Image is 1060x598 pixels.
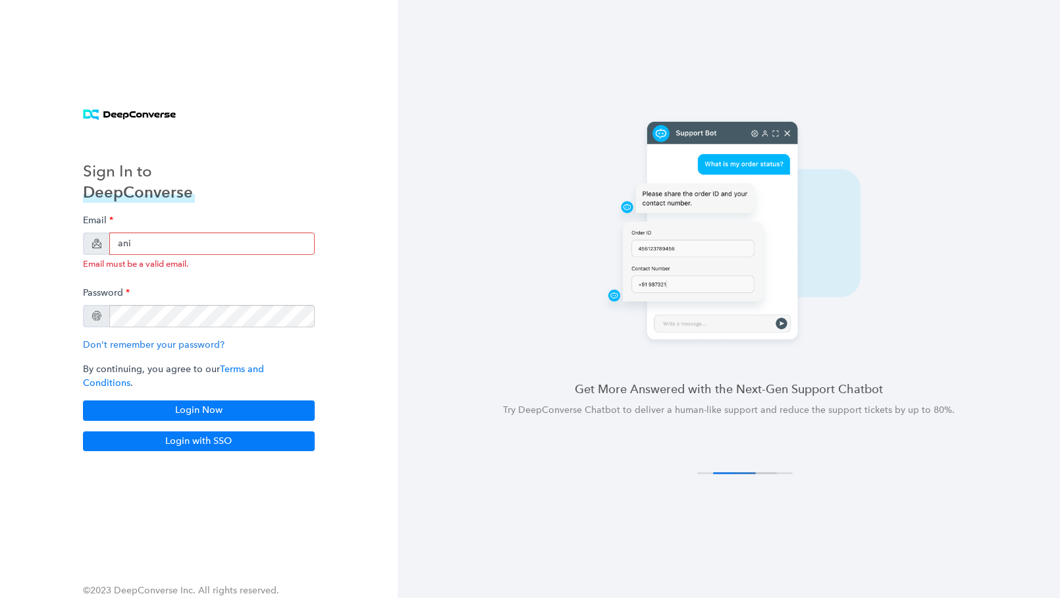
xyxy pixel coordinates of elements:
[83,400,315,420] button: Login Now
[429,381,1028,397] h4: Get More Answered with the Next-Gen Support Chatbot
[83,339,225,350] a: Don't remember your password?
[713,472,756,474] button: 2
[734,472,777,474] button: 3
[750,472,793,474] button: 4
[83,208,113,232] label: Email
[697,472,740,474] button: 1
[83,362,315,390] p: By continuing, you agree to our .
[563,116,894,348] img: carousel 2
[83,161,195,182] h3: Sign In to
[83,431,315,451] button: Login with SSO
[83,281,130,305] label: Password
[83,258,315,270] div: Email must be a valid email.
[83,109,176,121] img: horizontal logo
[83,585,279,596] span: ©2023 DeepConverse Inc. All rights reserved.
[83,182,195,203] h3: DeepConverse
[503,404,955,416] span: Try DeepConverse Chatbot to deliver a human-like support and reduce the support tickets by up to ...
